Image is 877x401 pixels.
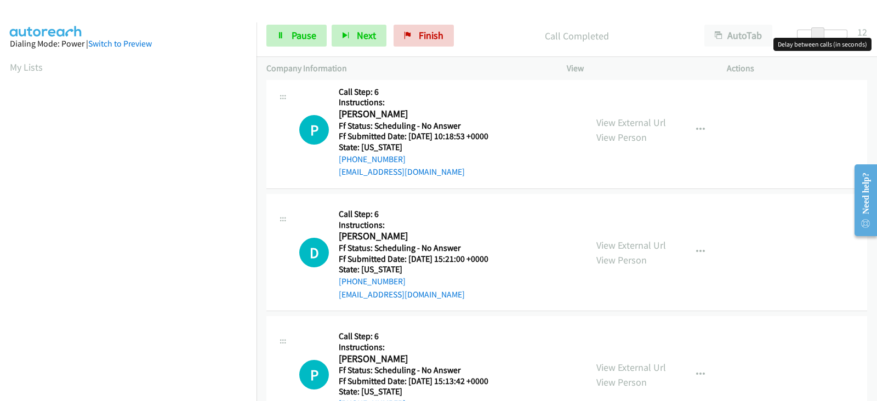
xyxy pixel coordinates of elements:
h5: Call Step: 6 [339,331,502,342]
h2: [PERSON_NAME] [339,108,502,121]
h5: Instructions: [339,220,502,231]
h5: State: [US_STATE] [339,142,502,153]
h2: [PERSON_NAME] [339,353,502,365]
a: My Lists [10,61,43,73]
a: View External Url [596,361,666,374]
p: Actions [727,62,867,75]
button: Next [332,25,386,47]
div: Dialing Mode: Power | [10,37,247,50]
a: Switch to Preview [88,38,152,49]
h5: Ff Status: Scheduling - No Answer [339,365,502,376]
a: [PHONE_NUMBER] [339,154,406,164]
h1: P [299,115,329,145]
a: Pause [266,25,327,47]
a: [EMAIL_ADDRESS][DOMAIN_NAME] [339,167,465,177]
button: AutoTab [704,25,772,47]
a: [EMAIL_ADDRESS][DOMAIN_NAME] [339,289,465,300]
h5: State: [US_STATE] [339,386,502,397]
h5: Ff Submitted Date: [DATE] 10:18:53 +0000 [339,131,502,142]
div: The call is yet to be attempted [299,360,329,389]
a: Finish [394,25,454,47]
iframe: Resource Center [845,157,877,244]
h5: Ff Status: Scheduling - No Answer [339,243,502,254]
h5: Instructions: [339,97,502,108]
a: View Person [596,254,647,266]
p: View [567,62,707,75]
h1: D [299,238,329,267]
h5: Instructions: [339,342,502,353]
div: The call is yet to be attempted [299,115,329,145]
div: Delay between calls (in seconds) [773,38,872,51]
p: Call Completed [469,28,685,43]
a: View Person [596,376,647,388]
h5: State: [US_STATE] [339,264,502,275]
a: [PHONE_NUMBER] [339,276,406,287]
a: View External Url [596,116,666,129]
h2: [PERSON_NAME] [339,230,502,243]
h5: Ff Status: Scheduling - No Answer [339,121,502,131]
h5: Ff Submitted Date: [DATE] 15:21:00 +0000 [339,254,502,265]
h5: Call Step: 6 [339,209,502,220]
a: View External Url [596,239,666,251]
a: View Person [596,131,647,144]
p: Company Information [266,62,547,75]
h1: P [299,360,329,389]
div: 12 [857,25,867,39]
div: The call is yet to be attempted [299,238,329,267]
span: Finish [419,29,443,42]
h5: Ff Submitted Date: [DATE] 15:13:42 +0000 [339,376,502,387]
span: Next [357,29,376,42]
h5: Call Step: 6 [339,87,502,98]
span: Pause [292,29,316,42]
